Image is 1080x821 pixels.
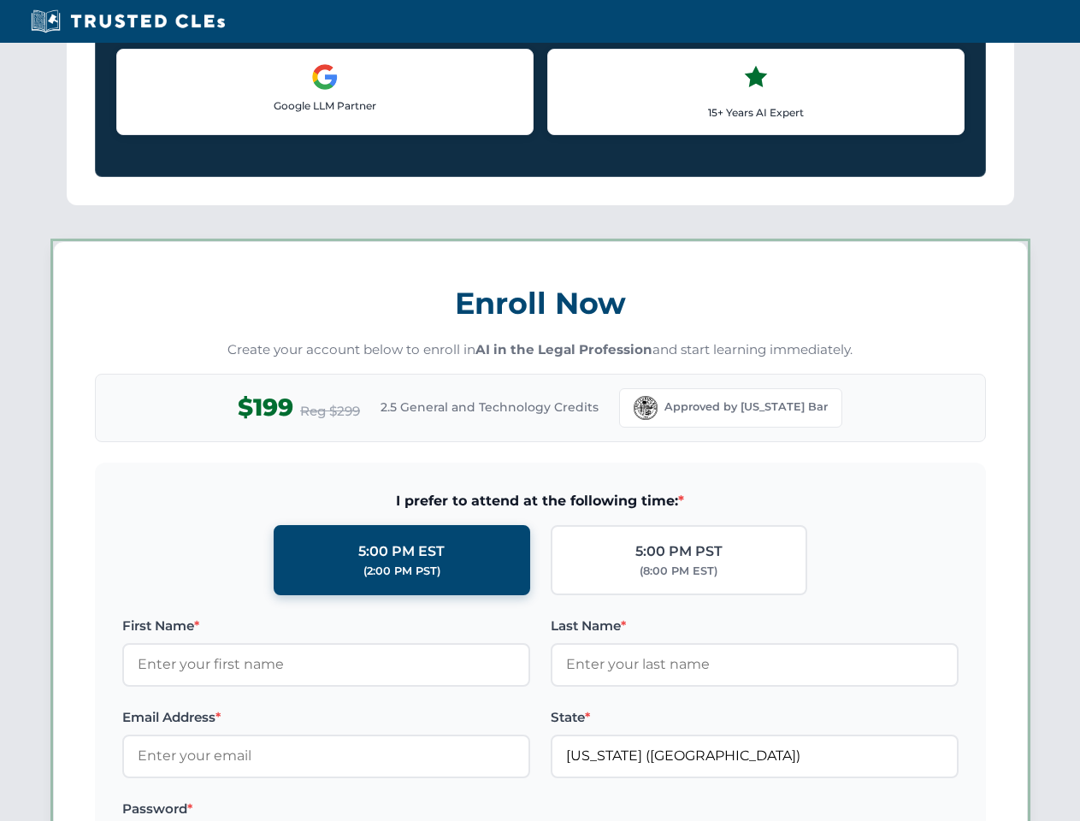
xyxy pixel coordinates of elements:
label: First Name [122,616,530,636]
img: Florida Bar [634,396,658,420]
div: (2:00 PM PST) [363,563,440,580]
label: Email Address [122,707,530,728]
input: Enter your first name [122,643,530,686]
label: Password [122,799,530,819]
label: State [551,707,959,728]
h3: Enroll Now [95,276,986,330]
span: Reg $299 [300,401,360,422]
div: (8:00 PM EST) [640,563,717,580]
span: Approved by [US_STATE] Bar [664,399,828,416]
strong: AI in the Legal Profession [475,341,652,357]
img: Google [311,63,339,91]
div: 5:00 PM EST [358,540,445,563]
span: 2.5 General and Technology Credits [381,398,599,416]
p: Google LLM Partner [131,97,519,114]
label: Last Name [551,616,959,636]
p: Create your account below to enroll in and start learning immediately. [95,340,986,360]
img: Trusted CLEs [26,9,230,34]
span: $199 [238,388,293,427]
input: Enter your email [122,735,530,777]
input: Florida (FL) [551,735,959,777]
span: I prefer to attend at the following time: [122,490,959,512]
input: Enter your last name [551,643,959,686]
p: 15+ Years AI Expert [562,104,950,121]
div: 5:00 PM PST [635,540,723,563]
